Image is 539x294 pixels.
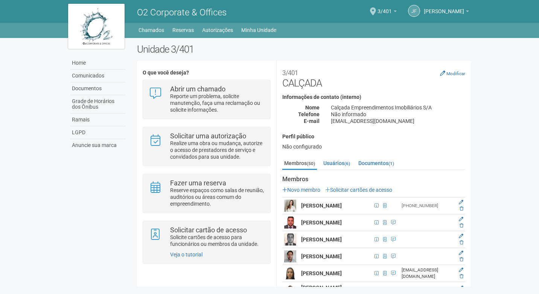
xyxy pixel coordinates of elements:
a: Membros(50) [282,158,317,170]
img: user.png [284,250,296,262]
a: Usuários(6) [321,158,352,169]
a: Anuncie sua marca [70,139,126,152]
a: Excluir membro [460,240,463,245]
strong: Nome [305,105,320,111]
span: Jaidete Freitas [424,1,464,14]
a: Veja o tutorial [170,252,203,258]
a: Excluir membro [460,257,463,262]
strong: E-mail [304,118,320,124]
a: Editar membro [459,217,463,222]
strong: Fazer uma reserva [170,179,226,187]
div: Não configurado [282,143,465,150]
a: Minha Unidade [241,25,276,35]
a: LGPD [70,126,126,139]
small: Modificar [446,71,465,76]
strong: Membros [282,176,465,183]
a: Ramais [70,114,126,126]
a: Excluir membro [460,274,463,279]
strong: Solicitar cartão de acesso [170,226,247,234]
a: Editar membro [459,285,463,291]
a: Grade de Horários dos Ônibus [70,95,126,114]
small: (50) [307,161,315,166]
strong: [PERSON_NAME] [301,270,342,276]
span: O2 Corporate & Offices [137,7,227,18]
strong: Solicitar uma autorização [170,132,246,140]
h2: Unidade 3/401 [137,44,471,55]
span: 3/401 [378,1,392,14]
strong: [PERSON_NAME] [301,253,342,259]
a: Excluir membro [460,223,463,228]
p: Solicite cartões de acesso para funcionários ou membros da unidade. [170,234,265,247]
strong: Abrir um chamado [170,85,225,93]
strong: [PERSON_NAME] [301,236,342,242]
a: Solicitar cartão de acesso Solicite cartões de acesso para funcionários ou membros da unidade. [149,227,264,247]
p: Realize uma obra ou mudança, autorize o acesso de prestadores de serviço e convidados para sua un... [170,140,265,160]
a: Modificar [440,70,465,76]
div: Não informado [325,111,471,118]
div: [EMAIL_ADDRESS][DOMAIN_NAME] [325,118,471,124]
strong: Telefone [298,111,320,117]
a: [PERSON_NAME] [424,9,469,15]
img: user.png [284,267,296,279]
h2: CALÇADA [282,66,465,89]
small: (6) [344,161,350,166]
a: Autorizações [202,25,233,35]
img: logo.jpg [68,4,125,49]
a: Editar membro [459,233,463,239]
div: [EMAIL_ADDRESS][DOMAIN_NAME] [402,267,453,280]
a: Editar membro [459,200,463,205]
a: Solicitar cartões de acesso [325,187,392,193]
img: user.png [284,200,296,212]
div: [PHONE_NUMBER] [402,203,453,209]
img: user.png [284,217,296,229]
a: Fazer uma reserva Reserve espaços como salas de reunião, auditórios ou áreas comum do empreendime... [149,180,264,207]
a: Documentos(1) [356,158,396,169]
a: Editar membro [459,250,463,256]
a: Novo membro [282,187,320,193]
h4: O que você deseja? [143,70,270,76]
a: Excluir membro [460,206,463,211]
small: (1) [388,161,394,166]
a: Solicitar uma autorização Realize uma obra ou mudança, autorize o acesso de prestadores de serviç... [149,133,264,160]
h4: Perfil público [282,134,465,139]
a: Chamados [139,25,164,35]
a: Comunicados [70,70,126,82]
a: Editar membro [459,267,463,273]
a: Documentos [70,82,126,95]
a: Reservas [172,25,194,35]
h4: Informações de contato (interno) [282,94,465,100]
strong: [PERSON_NAME] [301,220,342,226]
img: user.png [284,233,296,246]
small: 3/401 [282,69,298,77]
strong: [PERSON_NAME] [301,203,342,209]
a: 3/401 [378,9,397,15]
a: Abrir um chamado Reporte um problema, solicite manutenção, faça uma reclamação ou solicite inform... [149,86,264,113]
a: JF [408,5,420,17]
p: Reserve espaços como salas de reunião, auditórios ou áreas comum do empreendimento. [170,187,265,207]
div: Calçada Empreendimentos Imobiliários S/A [325,104,471,111]
a: Home [70,57,126,70]
p: Reporte um problema, solicite manutenção, faça uma reclamação ou solicite informações. [170,93,265,113]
